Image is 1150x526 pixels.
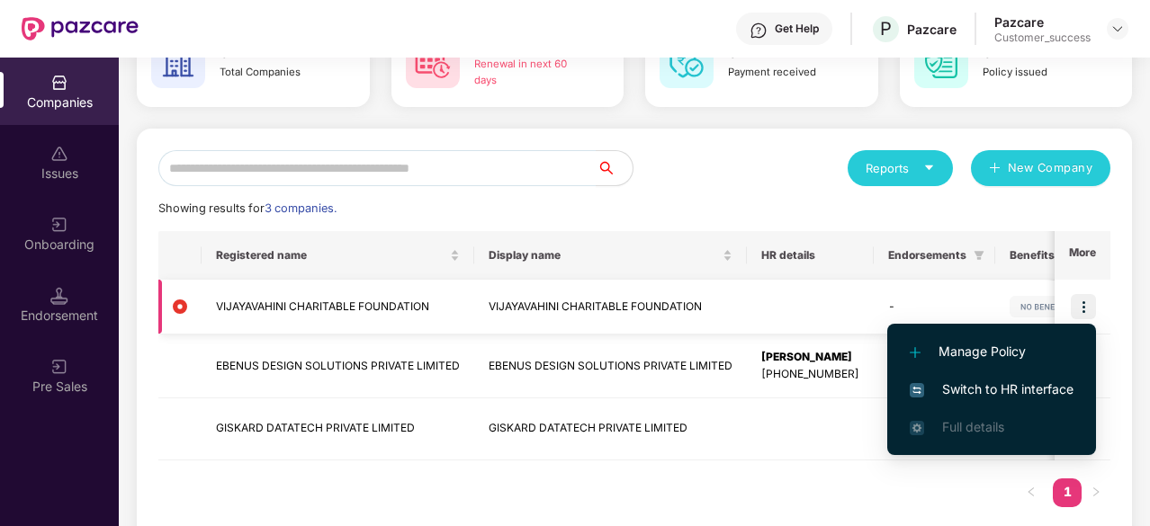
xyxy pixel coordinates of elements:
[923,162,935,174] span: caret-down
[596,161,633,175] span: search
[1053,478,1082,507] li: 1
[50,145,68,163] img: svg+xml;base64,PHN2ZyBpZD0iSXNzdWVzX2Rpc2FibGVkIiB4bWxucz0iaHR0cDovL3d3dy53My5vcmcvMjAwMC9zdmciIH...
[910,383,924,397] img: svg+xml;base64,PHN2ZyB4bWxucz0iaHR0cDovL3d3dy53My5vcmcvMjAwMC9zdmciIHdpZHRoPSIxNiIgaGVpZ2h0PSIxNi...
[489,248,719,263] span: Display name
[971,150,1110,186] button: plusNew Company
[1017,478,1046,507] button: left
[994,13,1091,31] div: Pazcare
[1055,231,1110,280] th: More
[874,280,995,334] td: -
[202,231,474,280] th: Registered name
[202,280,474,334] td: VIJAYAVAHINI CHARITABLE FOUNDATION
[151,34,205,88] img: svg+xml;base64,PHN2ZyB4bWxucz0iaHR0cDovL3d3dy53My5vcmcvMjAwMC9zdmciIHdpZHRoPSI2MCIgaGVpZ2h0PSI2MC...
[888,248,966,263] span: Endorsements
[50,358,68,376] img: svg+xml;base64,PHN2ZyB3aWR0aD0iMjAiIGhlaWdodD0iMjAiIHZpZXdCb3g9IjAgMCAyMCAyMCIgZmlsbD0ibm9uZSIgeG...
[750,22,768,40] img: svg+xml;base64,PHN2ZyBpZD0iSGVscC0zMngzMiIgeG1sbnM9Imh0dHA6Ly93d3cudzMub3JnLzIwMDAvc3ZnIiB3aWR0aD...
[866,159,935,177] div: Reports
[202,334,474,398] td: EBENUS DESIGN SOLUTIONS PRIVATE LIMITED
[158,201,337,215] span: Showing results for
[942,419,1004,434] span: Full details
[1026,486,1037,497] span: left
[202,398,474,460] td: GISKARD DATATECH PRIVATE LIMITED
[220,65,332,81] div: Total Companies
[660,34,714,88] img: svg+xml;base64,PHN2ZyB4bWxucz0iaHR0cDovL3d3dy53My5vcmcvMjAwMC9zdmciIHdpZHRoPSI2MCIgaGVpZ2h0PSI2MC...
[1082,478,1110,507] button: right
[994,31,1091,45] div: Customer_success
[761,366,859,383] div: [PHONE_NUMBER]
[50,74,68,92] img: svg+xml;base64,PHN2ZyBpZD0iQ29tcGFuaWVzIiB4bWxucz0iaHR0cDovL3d3dy53My5vcmcvMjAwMC9zdmciIHdpZHRoPS...
[474,334,747,398] td: EBENUS DESIGN SOLUTIONS PRIVATE LIMITED
[910,347,921,358] img: svg+xml;base64,PHN2ZyB4bWxucz0iaHR0cDovL3d3dy53My5vcmcvMjAwMC9zdmciIHdpZHRoPSIxMi4yMDEiIGhlaWdodD...
[1053,478,1082,505] a: 1
[747,231,874,280] th: HR details
[1110,22,1125,36] img: svg+xml;base64,PHN2ZyBpZD0iRHJvcGRvd24tMzJ4MzIiIHhtbG5zPSJodHRwOi8vd3d3LnczLm9yZy8yMDAwL3N2ZyIgd2...
[596,150,633,186] button: search
[910,421,924,435] img: svg+xml;base64,PHN2ZyB4bWxucz0iaHR0cDovL3d3dy53My5vcmcvMjAwMC9zdmciIHdpZHRoPSIxNi4zNjMiIGhlaWdodD...
[1008,159,1093,177] span: New Company
[914,34,968,88] img: svg+xml;base64,PHN2ZyB4bWxucz0iaHR0cDovL3d3dy53My5vcmcvMjAwMC9zdmciIHdpZHRoPSI2MCIgaGVpZ2h0PSI2MC...
[1082,478,1110,507] li: Next Page
[989,162,1001,176] span: plus
[761,349,859,366] div: [PERSON_NAME]
[910,379,1074,399] span: Switch to HR interface
[265,201,337,215] span: 3 companies.
[974,250,984,261] span: filter
[474,231,747,280] th: Display name
[50,287,68,305] img: svg+xml;base64,PHN2ZyB3aWR0aD0iMTQuNSIgaGVpZ2h0PSIxNC41IiB2aWV3Qm94PSIwIDAgMTYgMTYiIGZpbGw9Im5vbm...
[22,17,139,40] img: New Pazcare Logo
[216,248,446,263] span: Registered name
[1071,294,1096,319] img: icon
[1091,486,1101,497] span: right
[907,21,957,38] div: Pazcare
[474,57,587,89] div: Renewal in next 60 days
[406,34,460,88] img: svg+xml;base64,PHN2ZyB4bWxucz0iaHR0cDovL3d3dy53My5vcmcvMjAwMC9zdmciIHdpZHRoPSI2MCIgaGVpZ2h0PSI2MC...
[474,398,747,460] td: GISKARD DATATECH PRIVATE LIMITED
[173,299,187,314] img: svg+xml;base64,PHN2ZyB4bWxucz0iaHR0cDovL3d3dy53My5vcmcvMjAwMC9zdmciIHdpZHRoPSIxMiIgaGVpZ2h0PSIxMi...
[880,18,892,40] span: P
[910,342,1074,361] span: Manage Policy
[474,280,747,334] td: VIJAYAVAHINI CHARITABLE FOUNDATION
[728,65,840,81] div: Payment received
[1017,478,1046,507] li: Previous Page
[970,245,988,266] span: filter
[50,216,68,234] img: svg+xml;base64,PHN2ZyB3aWR0aD0iMjAiIGhlaWdodD0iMjAiIHZpZXdCb3g9IjAgMCAyMCAyMCIgZmlsbD0ibm9uZSIgeG...
[1010,296,1119,317] img: svg+xml;base64,PHN2ZyB4bWxucz0iaHR0cDovL3d3dy53My5vcmcvMjAwMC9zdmciIHdpZHRoPSIxMjIiIGhlaWdodD0iMj...
[775,22,819,36] div: Get Help
[983,65,1095,81] div: Policy issued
